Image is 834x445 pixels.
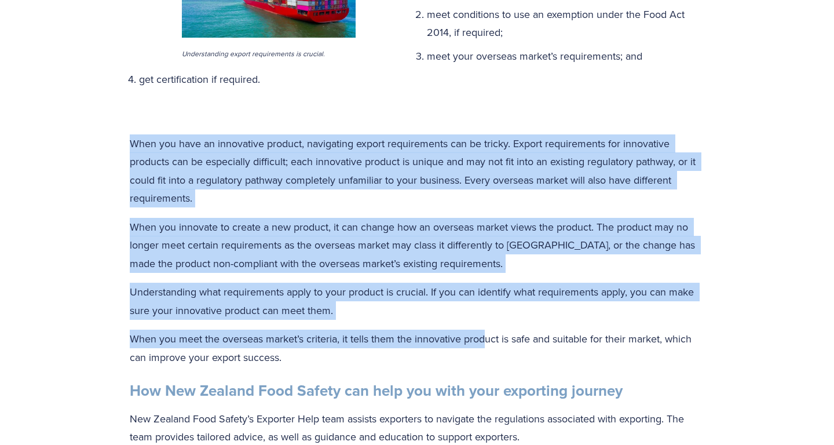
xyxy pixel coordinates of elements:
p: When you meet the overseas market’s criteria, it tells them the innovative product is safe and su... [130,330,704,366]
em: Understanding export requirements is crucial [182,49,323,59]
p: meet your overseas market’s requirements; and [139,47,704,65]
p: When you innovate to create a new product, it can change how an overseas market views the product... [130,218,704,273]
strong: How New Zealand Food Safety can help you with your exporting journey [130,380,623,402]
p: When you have an innovative product, navigating export requirements can be tricky. Export require... [130,98,704,207]
p: Understanding what requirements apply to your product is crucial. If you can identify what requir... [130,283,704,319]
p: get certification if required. [139,70,704,89]
p: meet conditions to use an exemption under the Food Act 2014, if required; [139,5,704,42]
p: . [182,48,356,60]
